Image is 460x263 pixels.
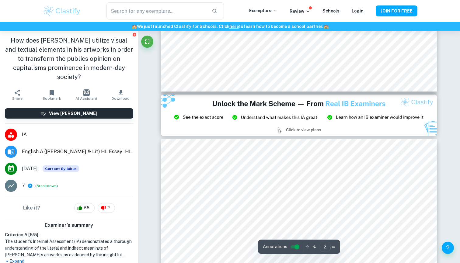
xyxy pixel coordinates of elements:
span: Share [12,96,23,101]
button: Help and Feedback [442,242,454,254]
span: 2 [104,205,113,211]
button: Bookmark [34,86,69,103]
img: Clastify logo [43,5,81,17]
span: Download [112,96,130,101]
h6: Examiner's summary [2,222,136,229]
input: Search for any exemplars... [106,2,207,19]
span: AI Assistant [75,96,97,101]
span: 65 [81,205,93,211]
h6: We just launched Clastify for Schools. Click to learn how to become a school partner. [1,23,459,30]
span: IA [22,131,133,138]
span: Annotations [263,244,287,250]
p: Exemplars [249,7,277,14]
button: JOIN FOR FREE [376,5,417,16]
button: Breakdown [37,183,57,189]
div: 2 [98,203,115,213]
div: This exemplar is based on the current syllabus. Feel free to refer to it for inspiration/ideas wh... [43,165,79,172]
span: 🏫 [132,24,137,29]
img: AI Assistant [83,89,90,96]
span: Bookmark [43,96,61,101]
span: / 10 [330,244,335,250]
a: Schools [322,9,340,13]
h1: How does [PERSON_NAME] utilize visual and textual elements in his artworks in order to transform ... [5,36,133,81]
p: 7 [22,182,25,189]
button: View [PERSON_NAME] [5,108,133,119]
h6: View [PERSON_NAME] [49,110,97,117]
span: [DATE] [22,165,38,172]
button: Download [103,86,138,103]
button: Report issue [132,32,137,37]
button: Fullscreen [141,36,153,48]
h6: Like it? [23,204,40,212]
span: English A ([PERSON_NAME] & Lit) HL Essay - HL [22,148,133,155]
span: ( ) [35,183,58,189]
img: Ad [161,95,437,136]
span: 🏫 [323,24,329,29]
a: Login [352,9,364,13]
h1: The student's Internal Assessment (IA) demonstrates a thorough understanding of the literal and i... [5,238,133,258]
h6: Criterion A [ 5 / 5 ]: [5,231,133,238]
p: Review [290,8,310,15]
span: Current Syllabus [43,165,79,172]
button: AI Assistant [69,86,103,103]
div: 65 [74,203,95,213]
a: here [229,24,239,29]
